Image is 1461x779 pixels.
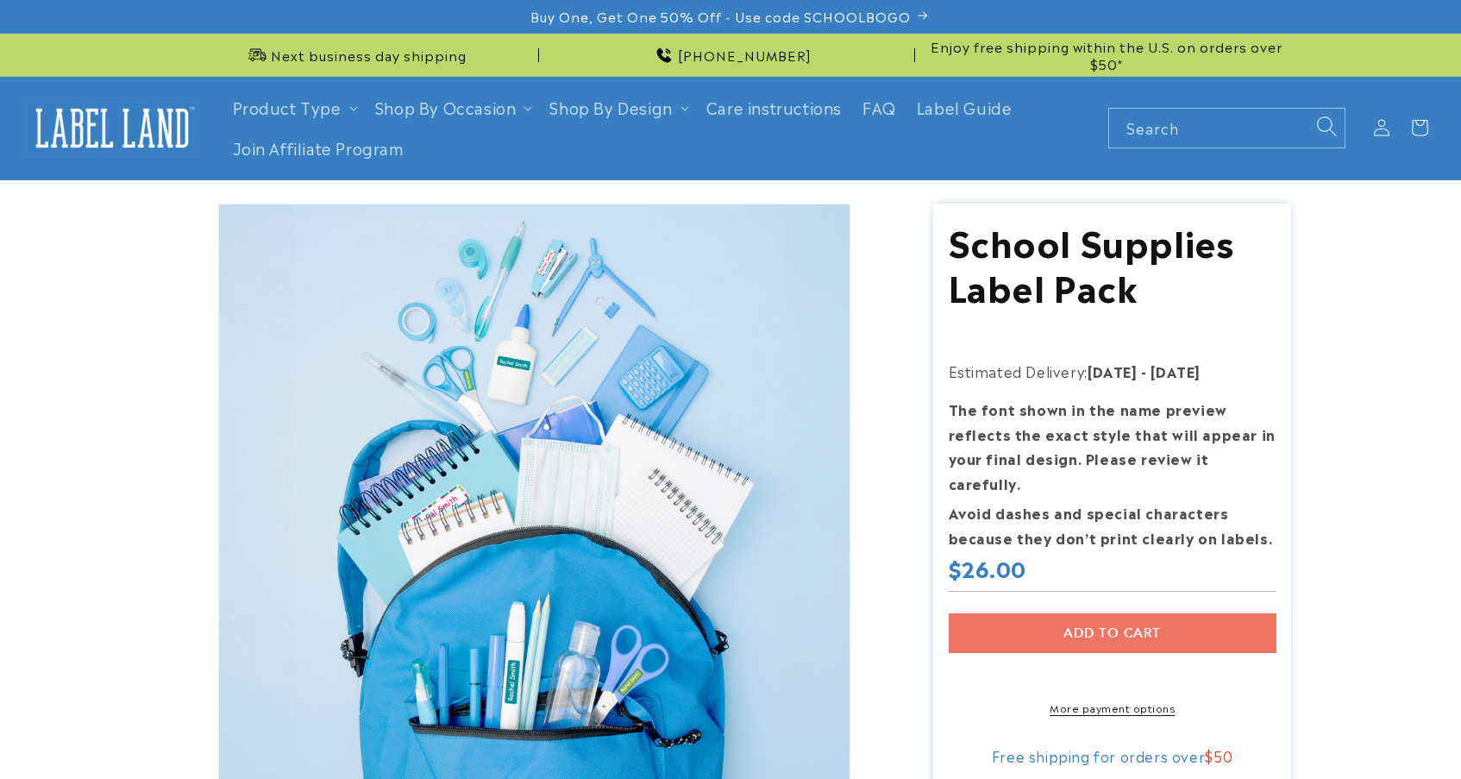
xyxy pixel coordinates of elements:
[949,399,1276,493] strong: The font shown in the name preview reflects the exact style that will appear in your final design...
[539,87,695,128] summary: Shop By Design
[223,87,365,128] summary: Product Type
[922,38,1291,72] span: Enjoy free shipping within the U.S. on orders over $50*
[906,87,1023,128] a: Label Guide
[233,96,342,118] a: Product Type
[917,97,1013,117] span: Label Guide
[949,218,1276,308] h1: School Supplies Label Pack
[233,138,404,158] span: Join Affiliate Program
[678,47,812,64] span: [PHONE_NUMBER]
[223,128,415,168] a: Join Affiliate Program
[949,359,1276,384] p: Estimated Delivery:
[1307,108,1345,146] button: Search
[706,97,842,117] span: Care instructions
[696,87,852,128] a: Care instructions
[949,747,1276,764] div: Free shipping for orders over
[1151,361,1201,381] strong: [DATE]
[1141,361,1147,381] strong: -
[365,87,540,128] summary: Shop By Occasion
[170,34,539,76] div: Announcement
[26,101,198,154] img: Label Land
[1088,361,1138,381] strong: [DATE]
[852,87,906,128] a: FAQ
[375,97,517,117] span: Shop By Occasion
[922,34,1291,76] div: Announcement
[949,700,1276,715] a: More payment options
[862,97,896,117] span: FAQ
[1205,745,1213,766] span: $
[949,502,1273,548] strong: Avoid dashes and special characters because they don’t print clearly on labels.
[20,95,205,161] a: Label Land
[530,8,911,25] span: Buy One, Get One 50% Off - Use code SCHOOLBOGO
[546,34,915,76] div: Announcement
[949,555,1027,581] span: $26.00
[1213,745,1232,766] span: 50
[549,96,672,118] a: Shop By Design
[271,47,467,64] span: Next business day shipping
